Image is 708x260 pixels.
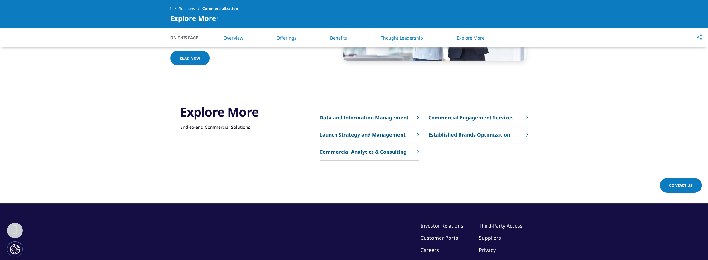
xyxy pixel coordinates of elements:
[320,109,419,126] a: Data and Information Management
[428,109,528,126] a: Commercial Engagement Services
[224,35,243,41] a: Overview
[180,55,200,61] span: Read now
[170,51,210,65] a: Read now
[421,222,463,229] a: Investor Relations
[457,35,484,41] a: Explore More
[320,131,406,138] p: Launch Strategy and Management
[479,247,496,253] a: Privacy
[320,143,419,161] a: Commercial Analytics & Consulting
[320,126,419,143] a: Launch Strategy and Management
[320,114,409,121] p: Data and Information Management
[320,148,407,156] p: Commercial Analytics & Consulting
[7,241,23,257] button: Cookie Settings
[170,35,205,41] span: On This Page
[180,104,284,120] h3: Explore More
[381,35,423,41] a: Thought Leadership
[180,123,268,131] p: End-to-end Commercial Solutions
[202,3,238,14] span: Commercialization
[277,35,296,41] a: Offerings
[479,234,501,241] a: Suppliers
[479,222,523,229] a: Third-Party Access
[330,35,347,41] a: Benefits
[428,131,510,138] p: Established Brands Optimization
[660,178,702,193] a: Contact Us
[421,247,439,253] a: Careers
[428,126,528,143] a: Established Brands Optimization
[421,234,460,241] a: Customer Portal
[428,114,513,121] p: Commercial Engagement Services
[179,3,202,14] a: Solutions
[669,183,692,188] span: Contact Us
[170,14,216,22] span: Explore More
